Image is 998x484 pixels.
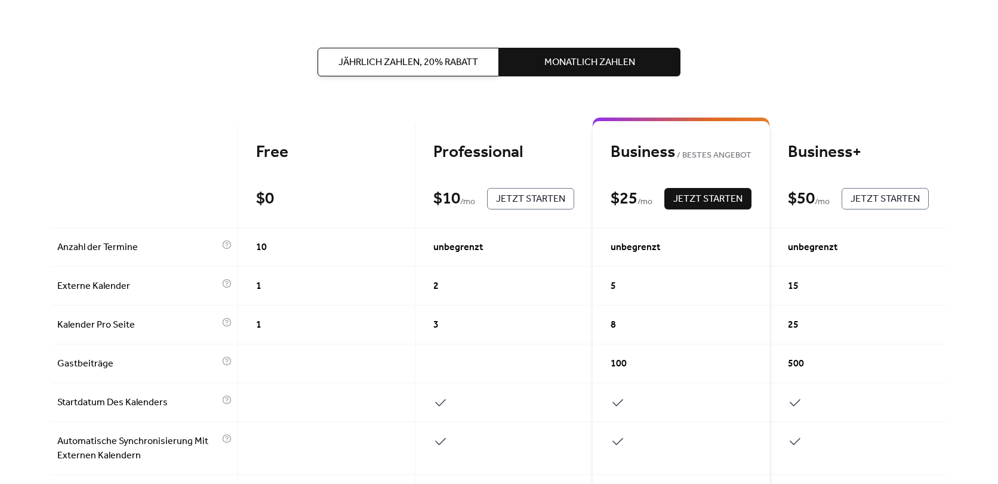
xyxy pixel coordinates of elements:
span: unbegrenzt [611,241,660,255]
div: $ 50 [788,189,815,209]
div: Free [256,142,397,163]
span: Gastbeiträge [57,357,219,371]
button: Jährlich Zahlen, 20% rabatt [318,48,499,76]
span: Jetzt Starten [673,192,743,206]
span: 500 [788,357,804,371]
span: Monatlich Zahlen [544,56,635,70]
span: Jetzt Starten [851,192,920,206]
span: 100 [611,357,627,371]
span: Startdatum Des Kalenders [57,396,219,410]
button: Jetzt Starten [664,188,751,209]
div: $ 25 [611,189,637,209]
span: 3 [433,318,439,332]
span: 5 [611,279,616,294]
span: 10 [256,241,267,255]
span: 8 [611,318,616,332]
span: Jährlich Zahlen, 20% rabatt [338,56,478,70]
button: Jetzt Starten [487,188,574,209]
span: 1 [256,279,261,294]
span: BESTES ANGEBOT [675,149,751,163]
button: Jetzt Starten [842,188,929,209]
span: 1 [256,318,261,332]
span: 15 [788,279,799,294]
span: unbegrenzt [788,241,837,255]
span: Externe Kalender [57,279,219,294]
span: unbegrenzt [433,241,483,255]
span: 2 [433,279,439,294]
div: $ 10 [433,189,460,209]
span: / mo [637,195,652,209]
div: $ 0 [256,189,274,209]
button: Monatlich Zahlen [499,48,680,76]
span: / mo [815,195,830,209]
span: Kalender Pro Seite [57,318,219,332]
span: Jetzt Starten [496,192,565,206]
div: Professional [433,142,574,163]
span: Automatische Synchronisierung Mit Externen Kalendern [57,434,219,463]
div: Business+ [788,142,929,163]
span: Anzahl der Termine [57,241,219,255]
span: 25 [788,318,799,332]
span: / mo [460,195,475,209]
div: Business [611,142,751,163]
